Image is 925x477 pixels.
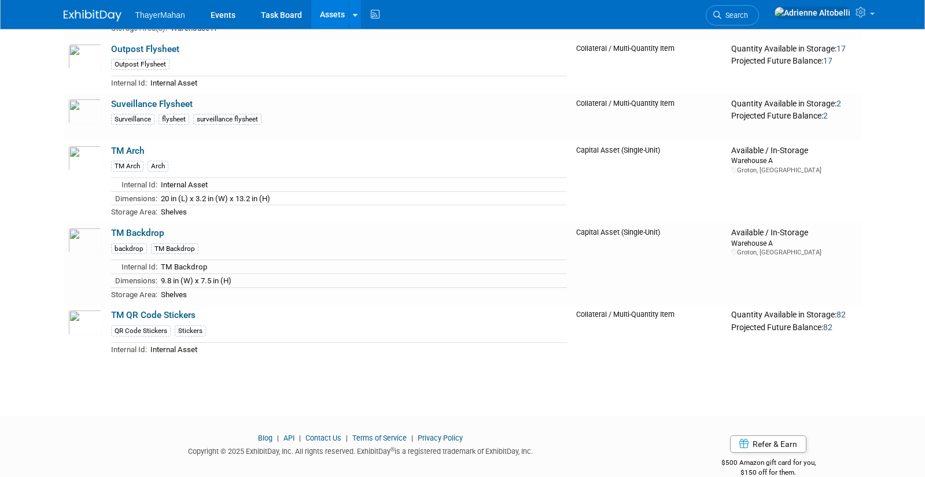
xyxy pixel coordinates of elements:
[731,146,857,156] div: Available / In-Storage
[161,194,270,203] span: 20 in (L) x 3.2 in (W) x 13.2 in (H)
[731,156,857,165] div: Warehouse A
[111,146,145,156] a: TM Arch
[731,228,857,238] div: Available / In-Storage
[147,76,567,90] td: Internal Asset
[343,434,351,442] span: |
[64,10,121,21] img: ExhibitDay
[111,161,143,172] div: TM Arch
[823,323,832,332] span: 82
[64,443,658,457] div: Copyright © 2025 ExhibitDay, Inc. All rights reserved. ExhibitDay is a registered trademark of Ex...
[283,434,294,442] a: API
[111,326,171,337] div: QR Code Stickers
[731,320,857,333] div: Projected Future Balance:
[135,10,185,20] span: ThayerMahan
[111,76,147,90] td: Internal Id:
[572,223,727,305] td: Capital Asset (Single-Unit)
[274,434,282,442] span: |
[731,238,857,248] div: Warehouse A
[111,114,154,125] div: Surveillance
[572,305,727,360] td: Collateral / Multi-Quantity Item
[731,310,857,320] div: Quantity Available in Storage:
[258,434,272,442] a: Blog
[296,434,304,442] span: |
[161,276,231,285] span: 9.8 in (W) x 7.5 in (H)
[175,326,206,337] div: Stickers
[352,434,407,442] a: Terms of Service
[731,99,857,109] div: Quantity Available in Storage:
[157,205,567,219] td: Shelves
[157,287,567,301] td: Shelves
[159,114,189,125] div: flysheet
[675,450,862,477] div: $500 Amazon gift card for you,
[111,274,157,288] td: Dimensions:
[731,44,857,54] div: Quantity Available in Storage:
[731,248,857,257] div: Groton, [GEOGRAPHIC_DATA]
[111,59,169,70] div: Outpost Flysheet
[148,161,168,172] div: Arch
[157,178,567,192] td: Internal Asset
[193,114,261,125] div: surveillance flysheet
[111,24,167,32] span: Storage Area(s):
[731,54,857,66] div: Projected Future Balance:
[418,434,463,442] a: Privacy Policy
[111,310,196,320] a: TM QR Code Stickers
[111,99,193,109] a: Suveillance Flysheet
[147,342,567,356] td: Internal Asset
[706,5,759,25] a: Search
[111,290,157,299] span: Storage Area:
[111,260,157,274] td: Internal Id:
[823,56,832,65] span: 17
[157,260,567,274] td: TM Backdrop
[731,166,857,175] div: Groton, [GEOGRAPHIC_DATA]
[390,446,395,453] sup: ®
[572,141,727,223] td: Capital Asset (Single-Unit)
[572,94,727,141] td: Collateral / Multi-Quantity Item
[111,178,157,192] td: Internal Id:
[836,310,846,319] span: 82
[111,243,147,254] div: backdrop
[151,243,198,254] div: TM Backdrop
[111,342,147,356] td: Internal Id:
[721,11,748,20] span: Search
[111,228,164,238] a: TM Backdrop
[836,99,841,108] span: 2
[305,434,341,442] a: Contact Us
[823,111,828,120] span: 2
[731,109,857,121] div: Projected Future Balance:
[111,44,179,54] a: Outpost Flysheet
[774,6,851,19] img: Adrienne Altobelli
[408,434,416,442] span: |
[836,44,846,53] span: 17
[111,208,157,216] span: Storage Area:
[730,435,806,453] a: Refer & Earn
[111,191,157,205] td: Dimensions:
[572,39,727,94] td: Collateral / Multi-Quantity Item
